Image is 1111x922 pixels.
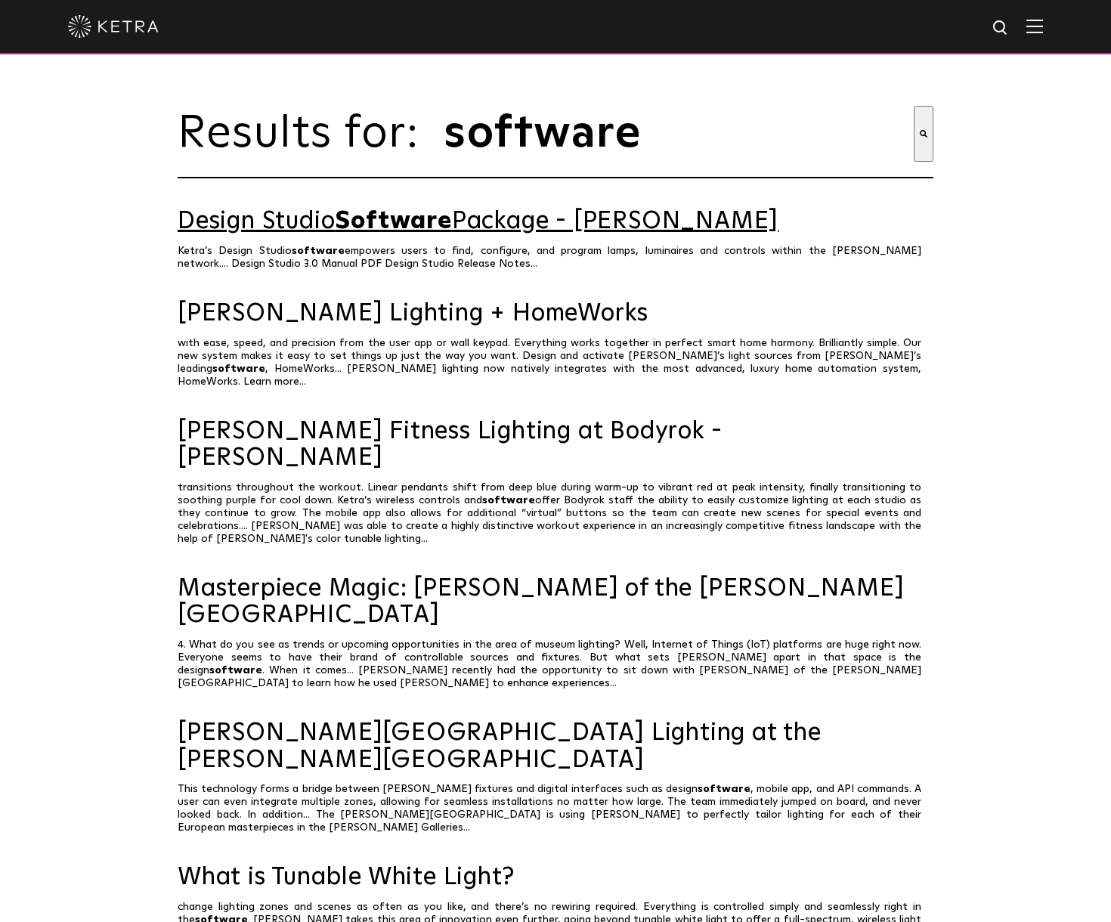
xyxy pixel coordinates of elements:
p: This technology forms a bridge between [PERSON_NAME] fixtures and digital interfaces such as desi... [178,783,933,834]
a: [PERSON_NAME] Lighting + HomeWorks [178,301,933,327]
a: Masterpiece Magic: [PERSON_NAME] of the [PERSON_NAME][GEOGRAPHIC_DATA] [178,576,933,629]
span: software [212,364,265,374]
span: Software [335,209,451,234]
span: software [698,784,750,794]
span: software [209,665,262,676]
a: Design StudioSoftwarePackage - [PERSON_NAME] [178,209,933,235]
a: What is Tunable White Light? [178,865,933,891]
button: Search [914,106,933,162]
p: 4. What do you see as trends or upcoming opportunities in the area of museum lighting? Well, Inte... [178,639,933,690]
img: ketra-logo-2019-white [68,15,159,38]
img: Hamburger%20Nav.svg [1026,19,1043,33]
img: search icon [992,19,1010,38]
a: [PERSON_NAME] Fitness Lighting at Bodyrok - [PERSON_NAME] [178,419,933,472]
a: [PERSON_NAME][GEOGRAPHIC_DATA] Lighting at the [PERSON_NAME][GEOGRAPHIC_DATA] [178,720,933,773]
p: with ease, speed, and precision from the user app or wall keypad. Everything works together in pe... [178,337,933,388]
input: This is a search field with an auto-suggest feature attached. [442,106,914,162]
p: transitions throughout the workout. Linear pendants shift from deep blue during warm-up to vibran... [178,481,933,546]
span: Results for: [178,111,435,156]
span: software [292,246,345,256]
p: Ketra’s Design Studio empowers users to find, configure, and program lamps, luminaires and contro... [178,245,933,271]
span: software [482,495,535,506]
